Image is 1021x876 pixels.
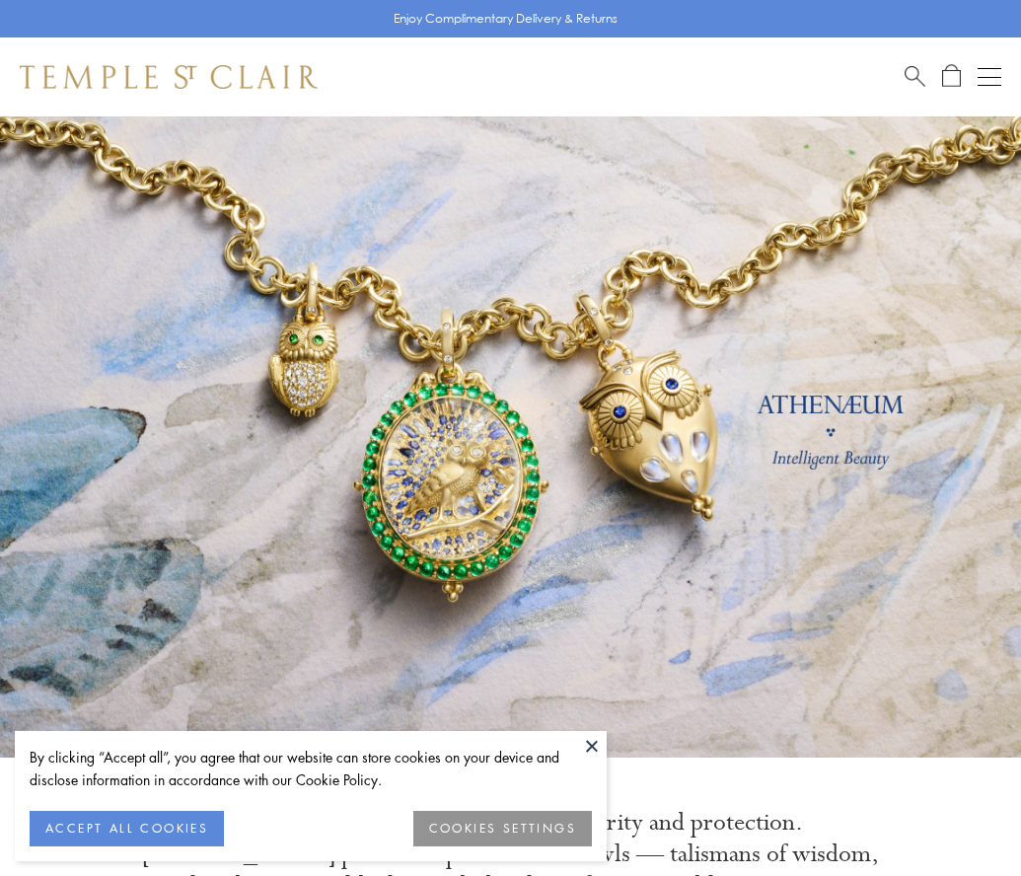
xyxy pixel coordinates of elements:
[942,64,961,89] a: Open Shopping Bag
[978,65,1001,89] button: Open navigation
[413,811,592,846] button: COOKIES SETTINGS
[30,746,592,791] div: By clicking “Accept all”, you agree that our website can store cookies on your device and disclos...
[20,65,318,89] img: Temple St. Clair
[30,811,224,846] button: ACCEPT ALL COOKIES
[905,64,925,89] a: Search
[394,9,618,29] p: Enjoy Complimentary Delivery & Returns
